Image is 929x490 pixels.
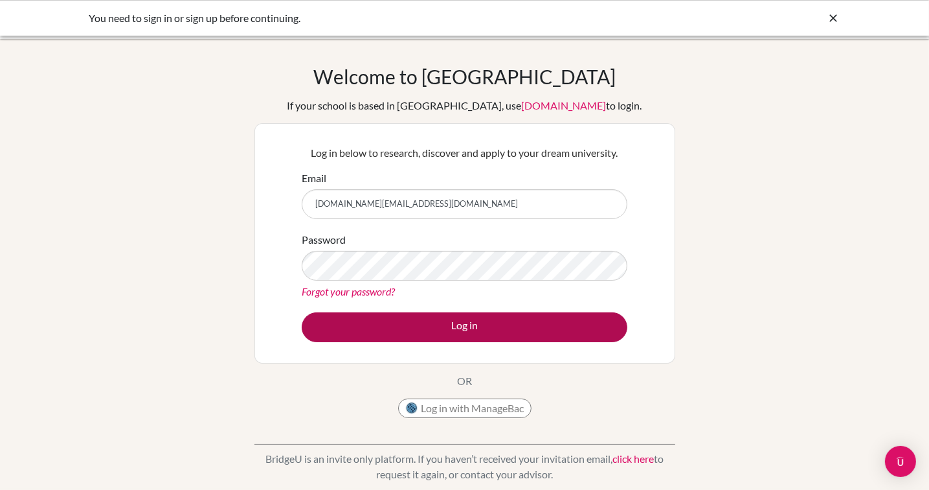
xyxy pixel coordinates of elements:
[302,232,346,248] label: Password
[302,145,627,161] p: Log in below to research, discover and apply to your dream university.
[313,65,616,88] h1: Welcome to [GEOGRAPHIC_DATA]
[885,446,916,477] div: Open Intercom Messenger
[522,99,607,111] a: [DOMAIN_NAME]
[302,312,627,342] button: Log in
[302,170,326,186] label: Email
[612,452,654,465] a: click here
[254,451,675,482] p: BridgeU is an invite only platform. If you haven’t received your invitation email, to request it ...
[287,98,642,113] div: If your school is based in [GEOGRAPHIC_DATA], use to login.
[89,10,646,26] div: You need to sign in or sign up before continuing.
[302,285,395,297] a: Forgot your password?
[457,373,472,389] p: OR
[398,399,532,418] button: Log in with ManageBac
